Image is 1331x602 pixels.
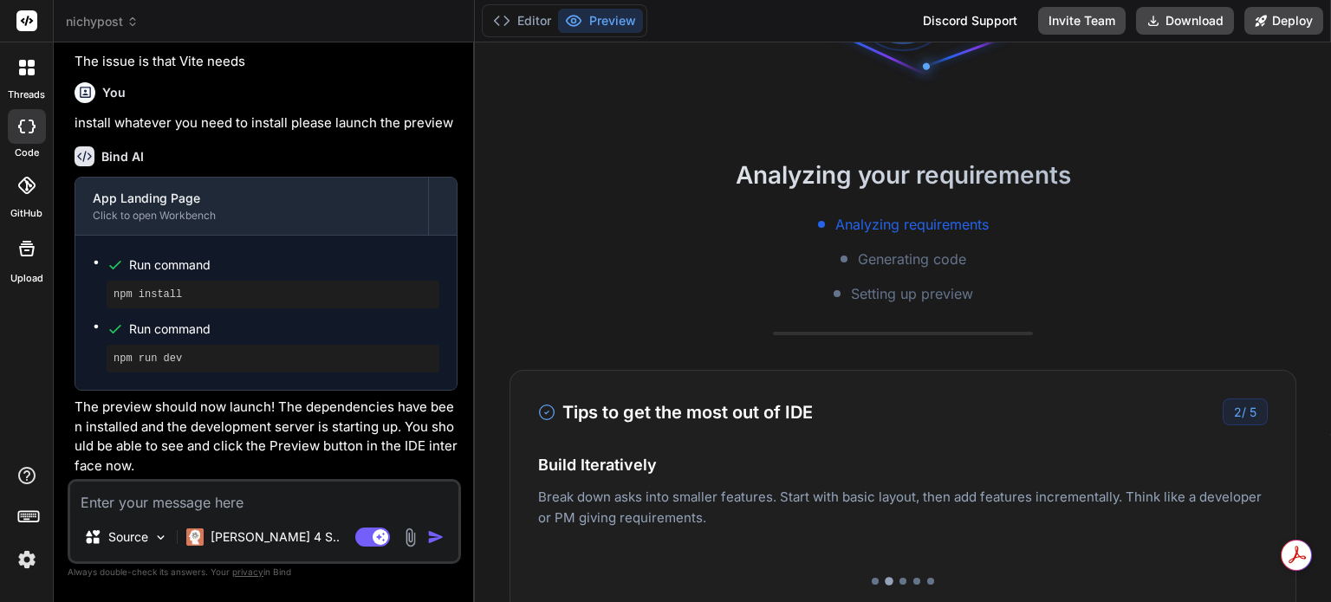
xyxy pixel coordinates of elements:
[129,320,439,338] span: Run command
[538,453,1268,476] h4: Build Iteratively
[15,146,39,160] label: code
[858,249,966,269] span: Generating code
[427,528,445,546] img: icon
[68,564,461,580] p: Always double-check its answers. Your in Bind
[835,214,989,235] span: Analyzing requirements
[114,288,432,301] pre: npm install
[75,52,458,72] p: The issue is that Vite needs
[1250,405,1256,419] span: 5
[912,7,1028,35] div: Discord Support
[108,528,148,546] p: Source
[12,545,42,574] img: settings
[558,9,643,33] button: Preview
[475,157,1331,193] h2: Analyzing your requirements
[1234,405,1242,419] span: 2
[75,113,458,133] p: install whatever you need to install please launch the preview
[93,209,411,223] div: Click to open Workbench
[101,148,144,165] h6: Bind AI
[8,87,45,102] label: threads
[232,566,263,577] span: privacy
[851,283,973,304] span: Setting up preview
[10,206,42,221] label: GitHub
[1136,7,1234,35] button: Download
[10,271,43,286] label: Upload
[1244,7,1323,35] button: Deploy
[102,84,126,101] h6: You
[486,9,558,33] button: Editor
[538,399,813,425] h3: Tips to get the most out of IDE
[153,530,168,545] img: Pick Models
[66,13,139,30] span: nichypost
[186,528,204,546] img: Claude 4 Sonnet
[93,190,411,207] div: App Landing Page
[129,256,439,274] span: Run command
[1223,398,1268,425] div: /
[211,528,340,546] p: [PERSON_NAME] 4 S..
[75,178,428,235] button: App Landing PageClick to open Workbench
[114,352,432,366] pre: npm run dev
[1038,7,1126,35] button: Invite Team
[75,398,458,476] p: The preview should now launch! The dependencies have been installed and the development server is...
[400,528,420,547] img: attachment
